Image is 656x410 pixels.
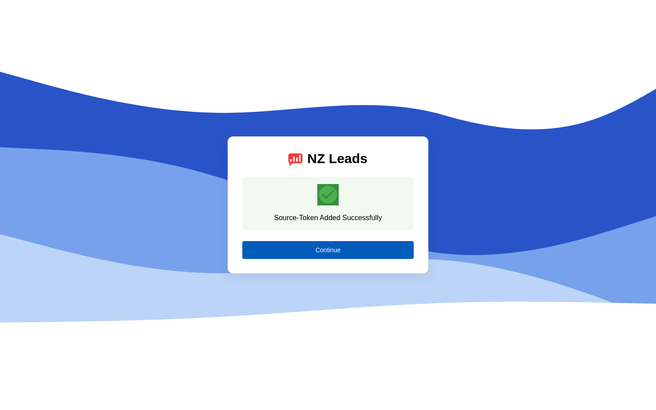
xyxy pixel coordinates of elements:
img: logo [288,151,303,166]
button: Continue [242,241,414,259]
div: NZ Leads [307,151,367,167]
mat-icon: check_circle [317,184,339,205]
div: Source-Token Added Successfully [274,213,382,223]
span: Continue [316,246,340,254]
